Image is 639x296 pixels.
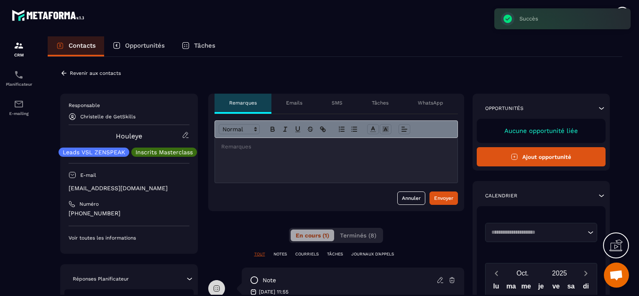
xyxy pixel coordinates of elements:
button: Terminés (8) [335,230,381,241]
div: Envoyer [434,194,453,202]
button: Ajout opportunité [477,147,606,166]
p: E-mailing [2,111,36,116]
button: En cours (1) [291,230,334,241]
p: Responsable [69,102,189,109]
p: Remarques [229,100,257,106]
div: Search for option [485,223,598,242]
img: logo [12,8,87,23]
button: Previous month [489,268,504,279]
div: di [578,281,593,295]
div: sa [563,281,578,295]
a: emailemailE-mailing [2,93,36,122]
p: COURRIELS [295,251,319,257]
span: En cours (1) [296,232,329,239]
img: scheduler [14,70,24,80]
button: Envoyer [429,191,458,205]
a: schedulerschedulerPlanificateur [2,64,36,93]
a: Contacts [48,36,104,56]
button: Open years overlay [541,266,578,281]
p: [EMAIL_ADDRESS][DOMAIN_NAME] [69,184,189,192]
img: email [14,99,24,109]
p: Emails [286,100,302,106]
p: JOURNAUX D'APPELS [351,251,394,257]
div: ma [504,281,519,295]
a: Opportunités [104,36,173,56]
p: Planificateur [2,82,36,87]
p: SMS [332,100,343,106]
div: Ouvrir le chat [604,263,629,288]
input: Search for option [488,228,586,237]
p: Opportunités [125,42,165,49]
p: Opportunités [485,105,524,112]
p: Revenir aux contacts [70,70,121,76]
p: TÂCHES [327,251,343,257]
span: Terminés (8) [340,232,376,239]
p: Inscrits Masterclass [135,149,193,155]
div: je [534,281,549,295]
p: Christelle de GetSkills [80,114,135,120]
p: TOUT [254,251,265,257]
button: Annuler [397,191,425,205]
p: [PHONE_NUMBER] [69,209,189,217]
p: Leads VSL ZENSPEAK [63,149,125,155]
a: Tâches [173,36,224,56]
p: Aucune opportunité liée [485,127,598,135]
p: Réponses Planificateur [73,276,129,282]
p: CRM [2,53,36,57]
p: Tâches [372,100,389,106]
p: [DATE] 11:55 [259,288,289,295]
p: Numéro [79,201,99,207]
p: Tâches [194,42,215,49]
p: Voir toutes les informations [69,235,189,241]
button: Open months overlay [504,266,541,281]
button: Next month [578,268,593,279]
div: lu [489,281,504,295]
a: formationformationCRM [2,34,36,64]
p: WhatsApp [418,100,443,106]
p: Calendrier [485,192,517,199]
p: E-mail [80,172,96,179]
div: me [519,281,534,295]
a: Houleye [116,132,142,140]
div: ve [549,281,564,295]
p: note [263,276,276,284]
p: Contacts [69,42,96,49]
p: NOTES [273,251,287,257]
img: formation [14,41,24,51]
